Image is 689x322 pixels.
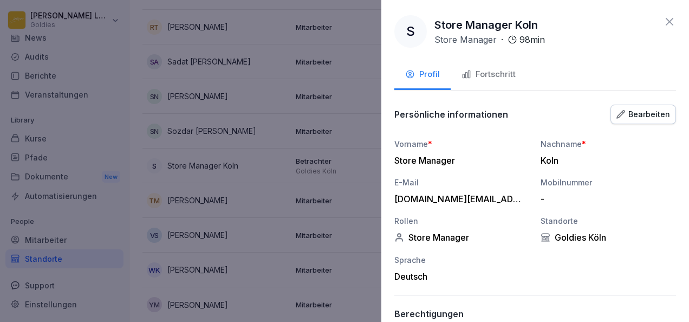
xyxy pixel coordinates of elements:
div: Standorte [541,215,676,227]
button: Fortschritt [451,61,526,90]
div: Nachname [541,138,676,150]
p: Store Manager [434,33,497,46]
div: Bearbeiten [616,108,670,120]
div: Mobilnummer [541,177,676,188]
div: Vorname [394,138,530,150]
div: [DOMAIN_NAME][EMAIL_ADDRESS][DOMAIN_NAME] [394,194,524,204]
p: Persönliche informationen [394,109,508,120]
div: Koln [541,155,671,166]
button: Profil [394,61,451,90]
div: Store Manager [394,155,524,166]
div: Fortschritt [461,68,516,81]
div: Profil [405,68,440,81]
p: 98 min [519,33,545,46]
div: · [434,33,545,46]
div: Store Manager [394,232,530,243]
div: Rollen [394,215,530,227]
button: Bearbeiten [610,105,676,124]
p: Store Manager Koln [434,17,538,33]
div: - [541,194,671,204]
div: E-Mail [394,177,530,188]
div: Goldies Köln [541,232,676,243]
div: S [394,15,427,48]
div: Deutsch [394,271,530,282]
div: Sprache [394,254,530,266]
p: Berechtigungen [394,308,464,319]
